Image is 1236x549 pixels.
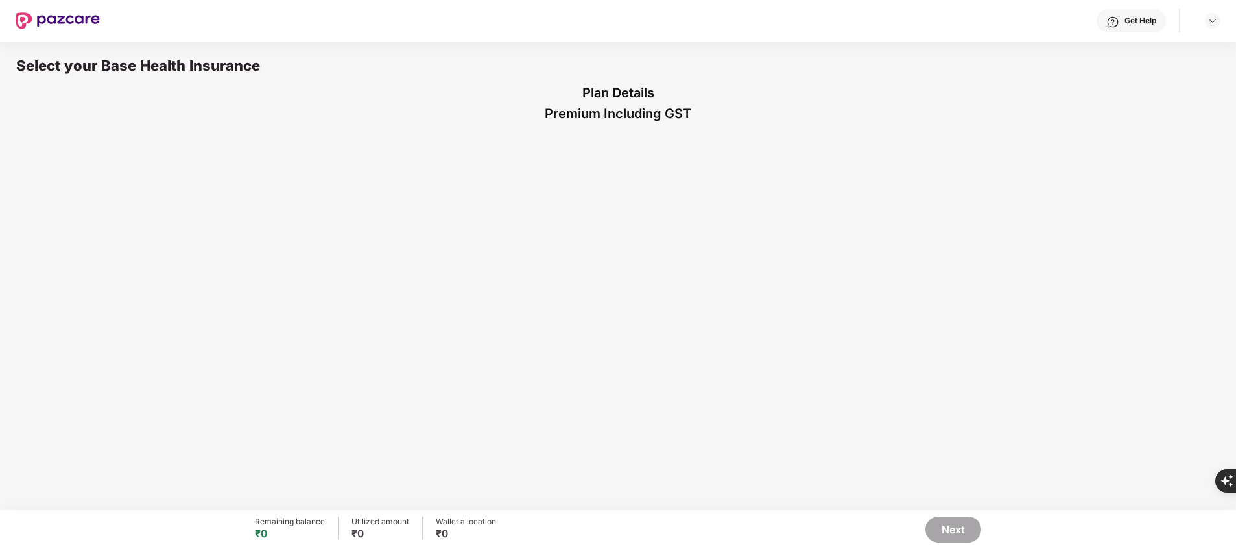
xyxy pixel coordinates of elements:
div: Wallet allocation [436,517,496,527]
div: ₹0 [436,527,496,540]
div: ₹0 [351,527,409,540]
img: New Pazcare Logo [16,12,100,29]
div: Remaining balance [255,517,325,527]
img: svg+xml;base64,PHN2ZyBpZD0iRHJvcGRvd24tMzJ4MzIiIHhtbG5zPSJodHRwOi8vd3d3LnczLm9yZy8yMDAwL3N2ZyIgd2... [1207,16,1218,26]
div: Get Help [1124,16,1156,26]
div: Premium Including GST [25,103,1211,124]
div: Plan Details [25,82,1211,103]
button: Next [925,517,981,543]
div: ₹0 [255,527,325,540]
div: Select your Base Health Insurance [16,56,1220,82]
img: svg+xml;base64,PHN2ZyBpZD0iSGVscC0zMngzMiIgeG1sbnM9Imh0dHA6Ly93d3cudzMub3JnLzIwMDAvc3ZnIiB3aWR0aD... [1106,16,1119,29]
div: Utilized amount [351,517,409,527]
